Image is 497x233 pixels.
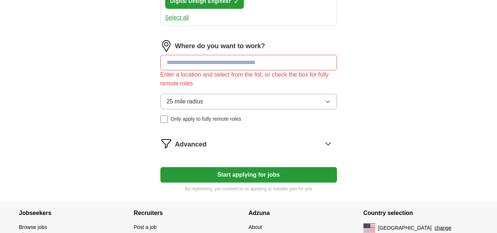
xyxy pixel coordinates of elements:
[175,140,207,149] span: Advanced
[160,186,337,192] p: By registering, you consent to us applying to suitable jobs for you
[363,223,375,232] img: US flag
[434,224,451,232] button: change
[160,40,172,52] img: location.png
[167,97,203,106] span: 25 mile radius
[160,94,337,109] button: 25 mile radius
[175,41,265,51] label: Where do you want to work?
[160,116,168,123] input: Only apply to fully remote roles
[165,13,189,22] button: Select all
[171,115,241,123] span: Only apply to fully remote roles
[160,138,172,149] img: filter
[134,224,157,230] a: Post a job
[160,167,337,183] button: Start applying for jobs
[249,224,262,230] a: About
[19,224,47,230] a: Browse jobs
[160,70,337,88] div: Enter a location and select from the list, or check the box for fully remote roles
[378,224,432,232] span: [GEOGRAPHIC_DATA]
[363,203,478,223] h4: Country selection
